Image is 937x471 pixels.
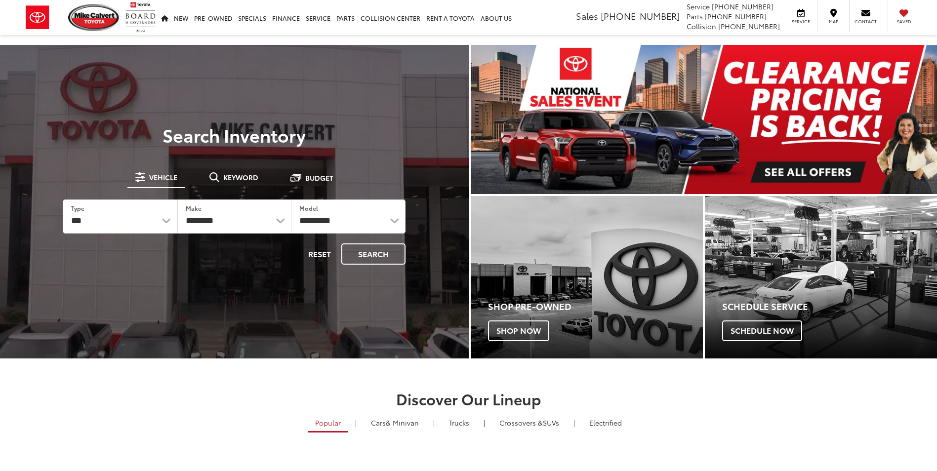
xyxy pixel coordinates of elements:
[41,125,427,145] h3: Search Inventory
[855,18,877,25] span: Contact
[442,414,477,431] a: Trucks
[601,9,680,22] span: [PHONE_NUMBER]
[705,11,767,21] span: [PHONE_NUMBER]
[431,418,437,428] li: |
[305,174,333,181] span: Budget
[223,174,258,181] span: Keyword
[687,21,716,31] span: Collision
[71,204,84,212] label: Type
[471,196,703,358] div: Toyota
[386,418,419,428] span: & Minivan
[481,418,488,428] li: |
[488,320,549,341] span: Shop Now
[471,196,703,358] a: Shop Pre-Owned Shop Now
[705,196,937,358] div: Toyota
[364,414,426,431] a: Cars
[790,18,812,25] span: Service
[353,418,359,428] li: |
[492,414,567,431] a: SUVs
[149,174,177,181] span: Vehicle
[822,18,844,25] span: Map
[300,243,339,265] button: Reset
[687,11,703,21] span: Parts
[186,204,202,212] label: Make
[576,9,598,22] span: Sales
[571,418,577,428] li: |
[718,21,780,31] span: [PHONE_NUMBER]
[687,1,710,11] span: Service
[722,302,937,312] h4: Schedule Service
[68,4,121,31] img: Mike Calvert Toyota
[299,204,318,212] label: Model
[722,320,802,341] span: Schedule Now
[341,243,406,265] button: Search
[582,414,629,431] a: Electrified
[308,414,348,432] a: Popular
[499,418,543,428] span: Crossovers &
[705,196,937,358] a: Schedule Service Schedule Now
[488,302,703,312] h4: Shop Pre-Owned
[712,1,774,11] span: [PHONE_NUMBER]
[893,18,915,25] span: Saved
[121,391,817,407] h2: Discover Our Lineup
